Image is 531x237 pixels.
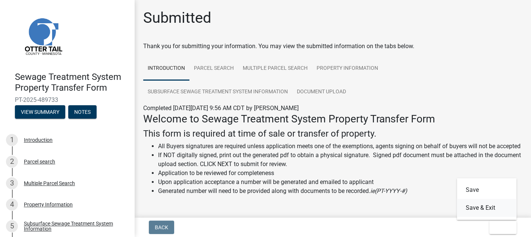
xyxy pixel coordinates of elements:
a: Subsurface Sewage Treatment System Information [143,80,292,104]
wm-modal-confirm: Summary [15,109,65,115]
a: Parcel search [189,57,238,81]
div: Introduction [24,137,53,143]
li: If NOT digitally signed, print out the generated pdf to obtain a physical signature. Signed pdf d... [158,151,522,169]
h4: Sewage Treatment System Property Transfer Form [15,72,128,93]
li: All Buyers signatures are required unless application meets one of the exemptions, agents signing... [158,142,522,151]
div: Multiple Parcel Search [24,181,75,186]
div: 5 [6,220,18,232]
div: Parcel search [24,159,55,164]
button: Notes [68,105,97,119]
span: Exit [495,224,506,230]
a: Introduction [143,57,189,81]
div: 1 [6,134,18,146]
span: Back [155,224,168,230]
div: Exit [457,178,516,220]
button: View Summary [15,105,65,119]
span: Completed [DATE][DATE] 9:56 AM CDT by [PERSON_NAME] [143,105,299,112]
div: 2 [6,156,18,168]
button: Save & Exit [457,199,516,217]
a: Multiple Parcel Search [238,57,312,81]
button: Exit [489,221,516,234]
div: 4 [6,199,18,211]
span: PT-2025-489733 [15,96,119,103]
li: Upon application acceptance a number will be generated and emailed to applicant [158,178,522,187]
div: Property Information [24,202,73,207]
div: Thank you for submitting your information. You may view the submitted information on the tabs below. [143,42,522,51]
img: Otter Tail County, Minnesota [15,8,71,64]
div: Subsurface Sewage Treatment System Information [24,221,122,231]
button: Back [149,221,174,234]
a: Property Information [312,57,383,81]
h3: Welcome to Sewage Treatment System Property Transfer Form [143,113,522,125]
a: Document Upload [292,80,351,104]
h1: Submitted [143,9,211,27]
i: ie(PT-YYYY-#) [370,187,407,194]
div: 3 [6,177,18,189]
button: Save [457,181,516,199]
wm-modal-confirm: Notes [68,109,97,115]
li: Generated number will need to be provided along with documents to be recorded. [158,187,522,196]
li: Application to be reviewed for completeness [158,169,522,178]
h4: This form is required at time of sale or transfer of property. [143,128,522,139]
